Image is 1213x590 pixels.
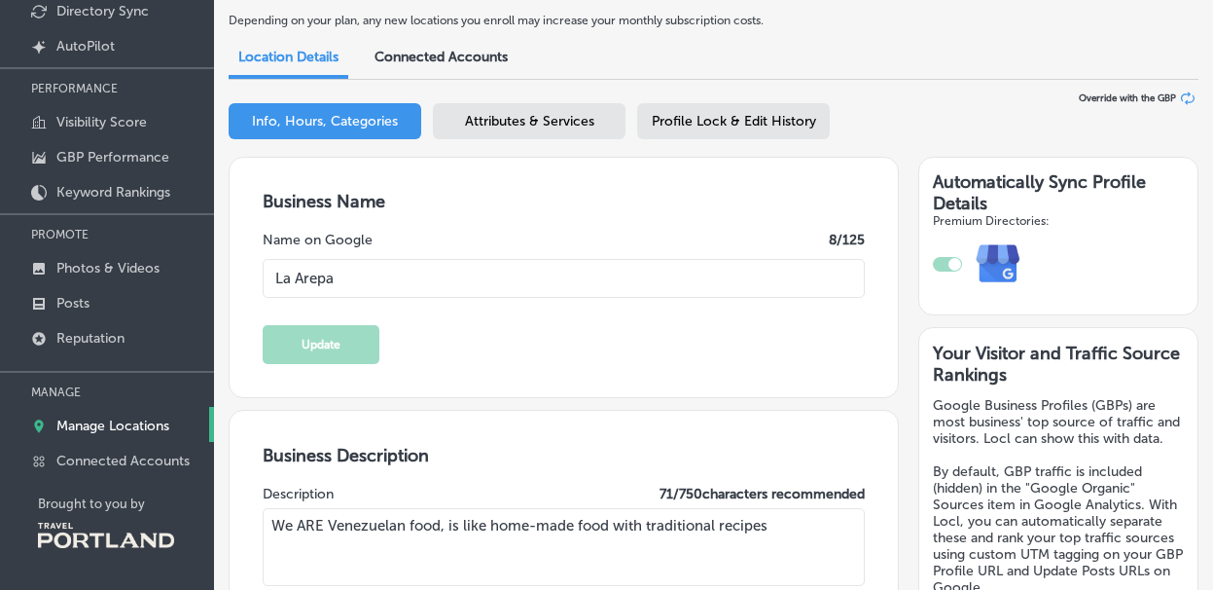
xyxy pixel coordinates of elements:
p: Depending on your plan, any new locations you enroll may increase your monthly subscription costs. [229,14,859,27]
p: Brought to you by [38,497,214,511]
p: Visibility Score [56,114,147,130]
label: 71 / 750 characters recommended [660,486,865,502]
label: Description [263,486,334,502]
input: Enter Location Name [263,259,864,298]
p: GBP Performance [56,149,169,166]
h3: Automatically Sync Profile Details [933,171,1184,214]
span: Connected Accounts [375,49,508,65]
label: Name on Google [263,232,373,248]
h3: Business Name [263,191,864,212]
h3: Business Description [263,445,864,466]
img: e7ababfa220611ac49bdb491a11684a6.png [962,228,1035,301]
span: Attributes & Services [465,113,594,129]
p: Connected Accounts [56,453,190,469]
p: Manage Locations [56,418,169,434]
p: AutoPilot [56,38,115,55]
button: Update [263,325,379,364]
img: Travel Portland [38,523,174,548]
label: 8 /125 [829,232,865,248]
h4: Premium Directories: [933,214,1184,228]
textarea: We ARE Venezuelan food, is like home-made food with traditional recipes [263,508,864,586]
span: Info, Hours, Categories [252,113,398,129]
p: Keyword Rankings [56,184,170,201]
p: Posts [56,295,89,312]
p: Photos & Videos [56,260,160,277]
p: Reputation [56,330,125,347]
h3: Your Visitor and Traffic Source Rankings [933,343,1183,386]
span: Override with the GBP [1079,92,1176,104]
p: Directory Sync [56,3,149,19]
span: Location Details [238,49,339,65]
span: Profile Lock & Edit History [652,113,816,129]
p: Google Business Profiles (GBPs) are most business' top source of traffic and visitors. Locl can s... [933,397,1183,447]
